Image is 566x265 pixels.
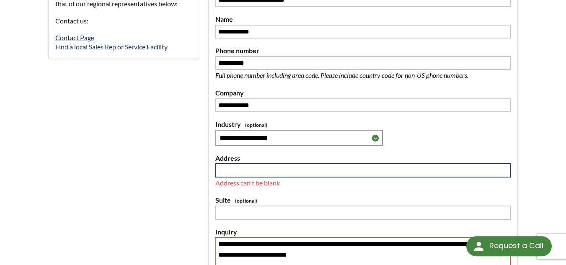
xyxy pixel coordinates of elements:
div: Request a Call [466,236,552,256]
label: Company [215,87,511,98]
label: Address [215,153,511,164]
label: Industry [215,119,511,130]
p: Contact us: [55,15,191,26]
label: Phone number [215,45,511,56]
label: Suite [215,195,511,206]
p: Full phone number including area code. Please include country code for non-US phone numbers. [215,70,496,81]
label: Inquiry [215,226,511,237]
img: round button [472,239,486,253]
span: Address can't be blank [215,179,280,187]
a: Find a local Sales Rep or Service Facility [55,43,168,51]
a: Contact Page [55,33,94,41]
div: Request a Call [489,236,543,255]
label: Name [215,14,511,25]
